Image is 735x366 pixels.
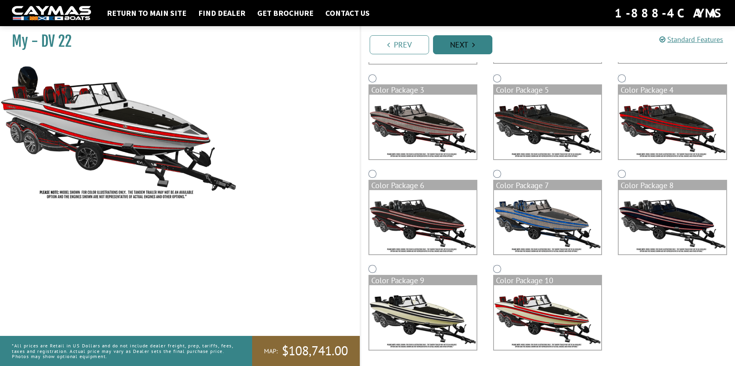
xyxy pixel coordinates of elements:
a: Find Dealer [194,8,249,18]
h1: My - DV 22 [12,32,340,50]
div: 1-888-4CAYMAS [615,4,723,22]
div: Color Package 3 [369,85,477,95]
a: Prev [370,35,429,54]
a: Standard Features [659,35,723,44]
img: color_package_365.png [494,95,601,159]
div: Color Package 10 [494,276,601,285]
div: Color Package 4 [619,85,726,95]
a: Get Brochure [253,8,317,18]
img: color_package_367.png [369,190,477,255]
img: color_package_364.png [369,95,477,159]
div: Color Package 9 [369,276,477,285]
div: Color Package 5 [494,85,601,95]
img: color_package_369.png [619,190,726,255]
a: Contact Us [321,8,374,18]
img: color_package_368.png [494,190,601,255]
a: MAP:$108,741.00 [252,336,360,366]
a: Next [433,35,492,54]
span: $108,741.00 [282,343,348,359]
div: Color Package 8 [619,181,726,190]
p: *All prices are Retail in US Dollars and do not include dealer freight, prep, tariffs, fees, taxe... [12,339,234,363]
a: Return to main site [103,8,190,18]
img: white-logo-c9c8dbefe5ff5ceceb0f0178aa75bf4bb51f6bca0971e226c86eb53dfe498488.png [12,6,91,21]
img: color_package_371.png [494,285,601,350]
span: MAP: [264,347,278,355]
div: Color Package 6 [369,181,477,190]
div: Color Package 7 [494,181,601,190]
img: color_package_370.png [369,285,477,350]
img: color_package_366.png [619,95,726,159]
